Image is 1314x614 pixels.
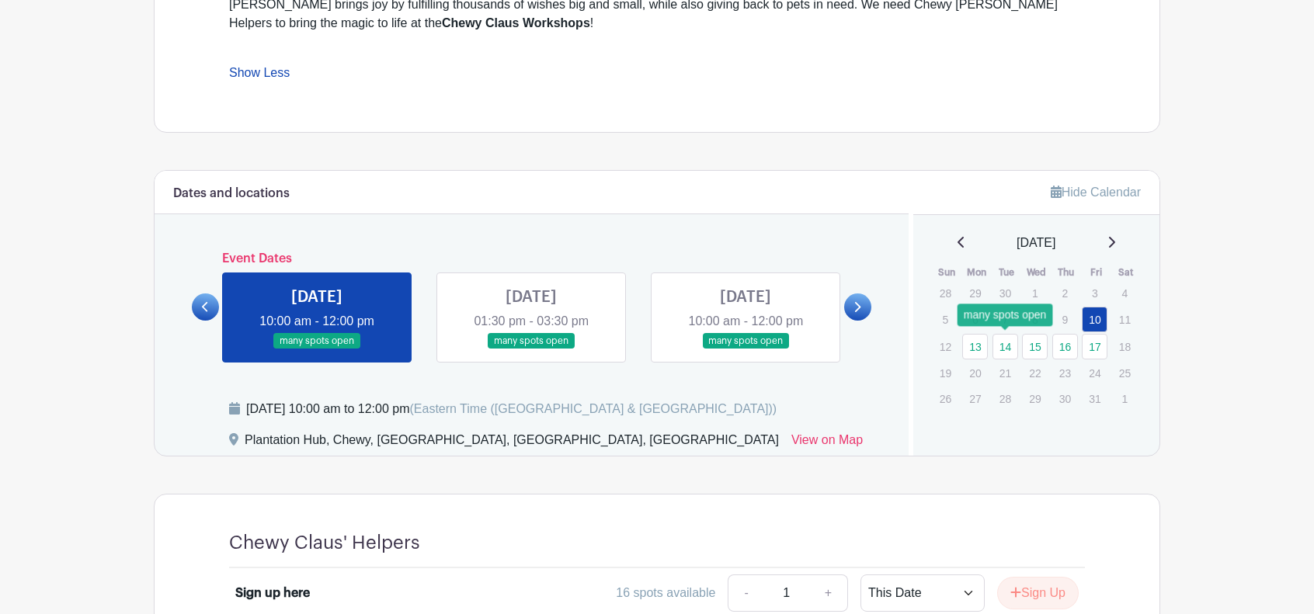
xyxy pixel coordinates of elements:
th: Wed [1021,265,1052,280]
div: Plantation Hub, Chewy, [GEOGRAPHIC_DATA], [GEOGRAPHIC_DATA], [GEOGRAPHIC_DATA] [245,431,779,456]
p: 29 [962,281,988,305]
p: 30 [992,281,1018,305]
p: 31 [1082,387,1107,411]
a: 14 [992,334,1018,359]
a: Hide Calendar [1051,186,1141,199]
a: 17 [1082,334,1107,359]
button: Sign Up [997,577,1079,609]
th: Mon [961,265,992,280]
div: [DATE] 10:00 am to 12:00 pm [246,400,777,418]
p: 19 [933,361,958,385]
a: - [728,574,763,612]
p: 1 [1112,387,1138,411]
p: 25 [1112,361,1138,385]
p: 28 [992,387,1018,411]
strong: Chewy Claus Workshops [442,16,590,29]
span: [DATE] [1017,234,1055,252]
a: Show Less [229,66,290,85]
p: 4 [1112,281,1138,305]
a: 15 [1022,334,1048,359]
th: Thu [1052,265,1082,280]
h6: Event Dates [219,251,844,266]
p: 21 [992,361,1018,385]
h4: Chewy Claus' Helpers [229,532,420,554]
p: 1 [1022,281,1048,305]
div: 16 spots available [616,584,715,602]
p: 3 [1082,281,1107,305]
a: 10 [1082,307,1107,332]
p: 24 [1082,361,1107,385]
p: 20 [962,361,988,385]
p: 23 [1052,361,1078,385]
th: Sun [932,265,962,280]
a: + [809,574,848,612]
p: 9 [1052,307,1078,331]
p: 26 [933,387,958,411]
div: many spots open [958,304,1053,326]
p: 30 [1052,387,1078,411]
th: Fri [1081,265,1111,280]
p: 29 [1022,387,1048,411]
p: 11 [1112,307,1138,331]
th: Tue [992,265,1022,280]
p: 28 [933,281,958,305]
p: 12 [933,335,958,359]
p: 22 [1022,361,1048,385]
span: (Eastern Time ([GEOGRAPHIC_DATA] & [GEOGRAPHIC_DATA])) [409,402,777,415]
a: View on Map [791,431,863,456]
p: 27 [962,387,988,411]
h6: Dates and locations [173,186,290,201]
a: 13 [962,334,988,359]
p: 5 [933,307,958,331]
p: 18 [1112,335,1138,359]
a: 16 [1052,334,1078,359]
p: 2 [1052,281,1078,305]
div: Sign up here [235,584,310,602]
th: Sat [1111,265,1142,280]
